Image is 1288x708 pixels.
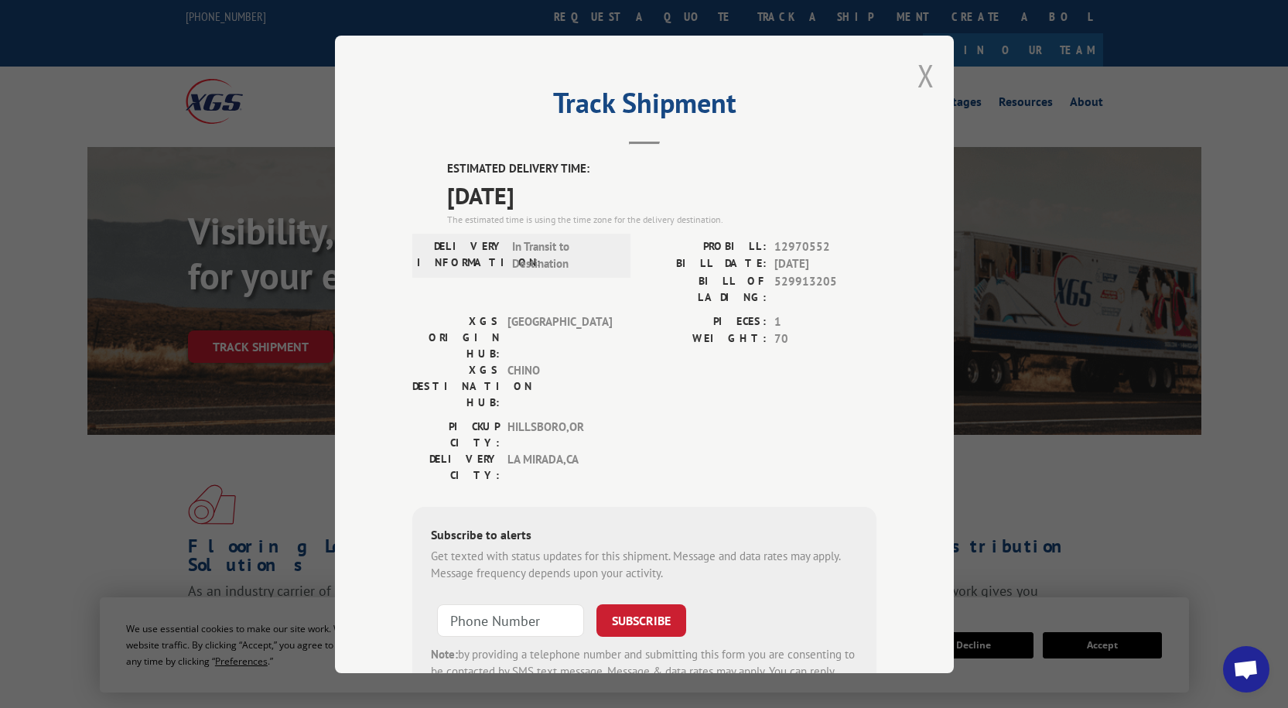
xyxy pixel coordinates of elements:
[596,604,686,636] button: SUBSCRIBE
[431,645,858,698] div: by providing a telephone number and submitting this form you are consenting to be contacted by SM...
[644,330,767,348] label: WEIGHT:
[447,160,876,178] label: ESTIMATED DELIVERY TIME:
[774,238,876,255] span: 12970552
[644,272,767,305] label: BILL OF LADING:
[431,525,858,547] div: Subscribe to alerts
[917,55,934,96] button: Close modal
[507,361,612,410] span: CHINO
[644,255,767,273] label: BILL DATE:
[417,238,504,272] label: DELIVERY INFORMATION:
[412,418,500,450] label: PICKUP CITY:
[512,238,617,272] span: In Transit to Destination
[447,177,876,212] span: [DATE]
[507,450,612,483] span: LA MIRADA , CA
[437,604,584,636] input: Phone Number
[774,330,876,348] span: 70
[774,272,876,305] span: 529913205
[412,313,500,361] label: XGS ORIGIN HUB:
[774,255,876,273] span: [DATE]
[774,313,876,330] span: 1
[412,361,500,410] label: XGS DESTINATION HUB:
[431,547,858,582] div: Get texted with status updates for this shipment. Message and data rates may apply. Message frequ...
[644,238,767,255] label: PROBILL:
[412,450,500,483] label: DELIVERY CITY:
[447,212,876,226] div: The estimated time is using the time zone for the delivery destination.
[412,92,876,121] h2: Track Shipment
[644,313,767,330] label: PIECES:
[1223,646,1269,693] div: Open chat
[507,418,612,450] span: HILLSBORO , OR
[507,313,612,361] span: [GEOGRAPHIC_DATA]
[431,646,458,661] strong: Note:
